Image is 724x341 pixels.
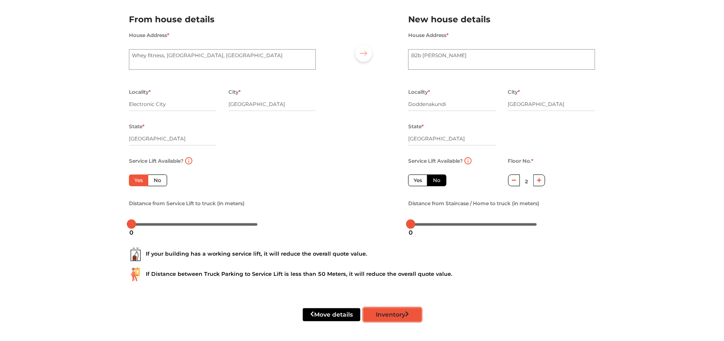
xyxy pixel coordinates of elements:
[408,174,428,186] label: Yes
[129,268,142,281] img: ...
[129,248,595,261] div: If your building has a working service lift, it will reduce the overall quote value.
[408,156,463,167] label: Service Lift Available?
[129,13,316,26] h2: From house details
[129,198,244,209] label: Distance from Service Lift to truck (in meters)
[129,248,142,261] img: ...
[303,308,360,321] button: Move details
[148,174,167,186] label: No
[408,121,424,132] label: State
[129,268,595,281] div: If Distance between Truck Parking to Service Lift is less than 50 Meters, it will reduce the over...
[408,13,595,26] h2: New house details
[129,156,184,167] label: Service Lift Available?
[405,225,416,240] div: 0
[129,121,144,132] label: State
[408,30,449,41] label: House Address
[129,30,169,41] label: House Address
[364,308,421,321] button: Inventory
[126,225,137,240] div: 0
[508,87,520,98] label: City
[427,174,446,186] label: No
[129,87,151,98] label: Locality
[408,198,539,209] label: Distance from Staircase / Home to truck (in meters)
[229,87,241,98] label: City
[129,49,316,70] textarea: Whey fitness, [GEOGRAPHIC_DATA], [GEOGRAPHIC_DATA]
[129,174,148,186] label: Yes
[508,156,534,167] label: Floor No.
[408,87,430,98] label: Locality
